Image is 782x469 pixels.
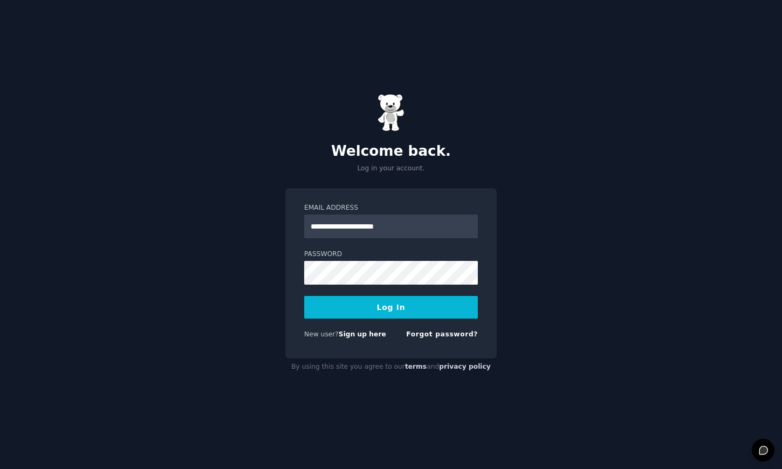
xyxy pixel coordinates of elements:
label: Password [304,250,478,259]
p: Log in your account. [285,164,497,174]
img: Gummy Bear [378,94,404,132]
a: Sign up here [339,330,386,338]
h2: Welcome back. [285,143,497,160]
span: New user? [304,330,339,338]
a: terms [405,363,427,370]
label: Email Address [304,203,478,213]
div: By using this site you agree to our and [285,358,497,376]
button: Log In [304,296,478,319]
a: privacy policy [439,363,491,370]
a: Forgot password? [406,330,478,338]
